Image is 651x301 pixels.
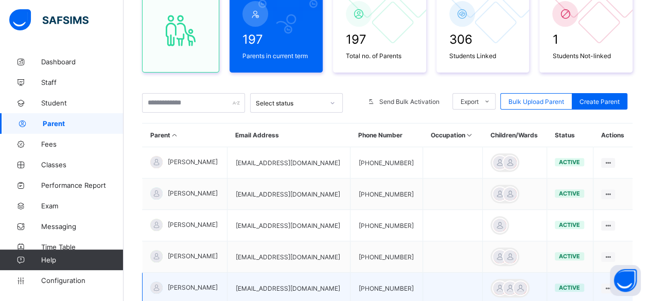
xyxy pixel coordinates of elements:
[143,123,227,147] th: Parent
[41,256,123,264] span: Help
[43,119,124,128] span: Parent
[168,189,218,197] span: [PERSON_NAME]
[168,158,218,166] span: [PERSON_NAME]
[227,210,350,241] td: [EMAIL_ADDRESS][DOMAIN_NAME]
[41,202,124,210] span: Exam
[559,190,580,197] span: active
[508,98,564,105] span: Bulk Upload Parent
[350,241,423,273] td: [PHONE_NUMBER]
[579,98,620,105] span: Create Parent
[41,78,124,86] span: Staff
[41,222,124,231] span: Messaging
[483,123,547,147] th: Children/Wards
[449,32,517,47] span: 306
[350,210,423,241] td: [PHONE_NUMBER]
[346,32,413,47] span: 197
[168,252,218,260] span: [PERSON_NAME]
[350,147,423,179] td: [PHONE_NUMBER]
[559,158,580,166] span: active
[350,123,423,147] th: Phone Number
[346,52,413,60] span: Total no. of Parents
[168,284,218,291] span: [PERSON_NAME]
[559,221,580,228] span: active
[610,265,641,296] button: Open asap
[41,243,124,251] span: Time Table
[168,221,218,228] span: [PERSON_NAME]
[559,253,580,260] span: active
[41,58,124,66] span: Dashboard
[227,179,350,210] td: [EMAIL_ADDRESS][DOMAIN_NAME]
[350,179,423,210] td: [PHONE_NUMBER]
[449,52,517,60] span: Students Linked
[9,9,89,31] img: safsims
[242,32,310,47] span: 197
[41,161,124,169] span: Classes
[227,241,350,273] td: [EMAIL_ADDRESS][DOMAIN_NAME]
[552,32,620,47] span: 1
[461,98,479,105] span: Export
[227,123,350,147] th: Email Address
[256,99,324,107] div: Select status
[41,99,124,107] span: Student
[170,131,179,139] i: Sort in Descending Order
[559,284,580,291] span: active
[465,131,474,139] i: Sort in Ascending Order
[593,123,632,147] th: Actions
[242,52,310,60] span: Parents in current term
[379,98,439,105] span: Send Bulk Activation
[227,147,350,179] td: [EMAIL_ADDRESS][DOMAIN_NAME]
[41,140,124,148] span: Fees
[41,276,123,285] span: Configuration
[552,52,620,60] span: Students Not-linked
[41,181,124,189] span: Performance Report
[547,123,593,147] th: Status
[423,123,483,147] th: Occupation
